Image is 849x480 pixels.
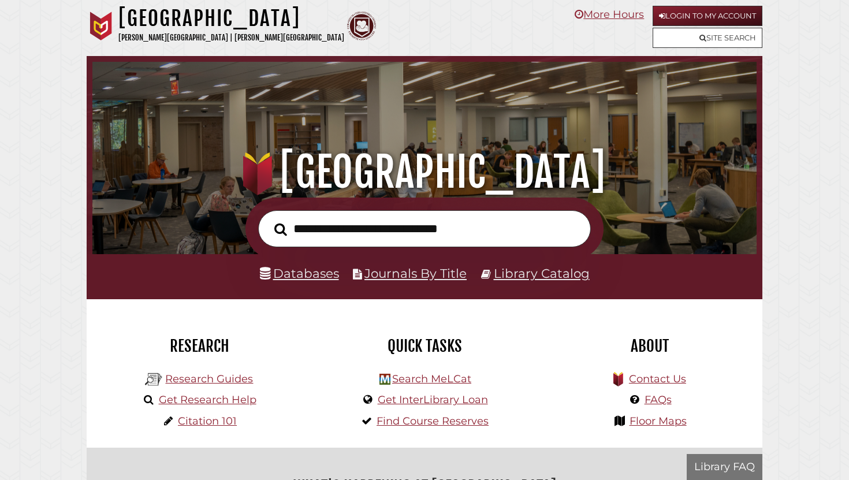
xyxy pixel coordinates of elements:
[653,28,762,48] a: Site Search
[630,415,687,427] a: Floor Maps
[347,12,376,40] img: Calvin Theological Seminary
[494,266,590,281] a: Library Catalog
[87,12,116,40] img: Calvin University
[105,147,744,198] h1: [GEOGRAPHIC_DATA]
[377,415,489,427] a: Find Course Reserves
[378,393,488,406] a: Get InterLibrary Loan
[260,266,339,281] a: Databases
[645,393,672,406] a: FAQs
[118,31,344,44] p: [PERSON_NAME][GEOGRAPHIC_DATA] | [PERSON_NAME][GEOGRAPHIC_DATA]
[95,336,303,356] h2: Research
[165,373,253,385] a: Research Guides
[546,336,754,356] h2: About
[653,6,762,26] a: Login to My Account
[575,8,644,21] a: More Hours
[178,415,237,427] a: Citation 101
[321,336,528,356] h2: Quick Tasks
[145,371,162,388] img: Hekman Library Logo
[269,219,293,239] button: Search
[274,222,287,236] i: Search
[379,374,390,385] img: Hekman Library Logo
[364,266,467,281] a: Journals By Title
[392,373,471,385] a: Search MeLCat
[159,393,256,406] a: Get Research Help
[629,373,686,385] a: Contact Us
[118,6,344,31] h1: [GEOGRAPHIC_DATA]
